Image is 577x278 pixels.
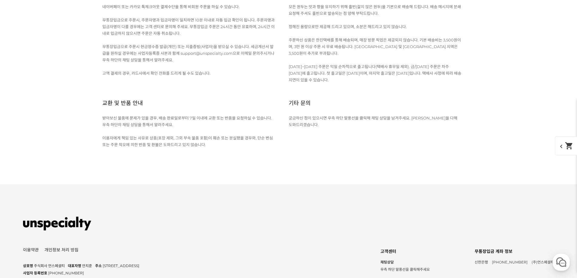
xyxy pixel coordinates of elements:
span: 사업자 등록번호 [23,271,47,275]
h2: 교환 및 반품 안내 [102,92,143,114]
span: [PHONE_NUMBER] [492,260,528,264]
p: 모든 원두는 맛과 향을 유지하기 위해 홀빈(갈지 않은 원두)을 기본으로 배송해 드립니다. 배송 메시지에 분쇄 요청해 주셔도 홀빈으로 발송되는 점 양해 부탁드립니다. 정해진 용... [289,3,461,83]
span: 대표자명 [68,263,81,268]
div: 네이버페이 또는 카카오 톡체크아웃 결제수단을 통해 비회원 주문을 하실 수 있습니다. 무통장입금으로 주문시, 주문자명과 입금자명이 일치하면 10분 이내로 자동 입금 확인이 됩니... [102,3,289,77]
a: 설정 [78,192,116,207]
div: 궁금하신 점이 있으시면 우측 하단 말풍선을 클릭해 채팅 상담을 남겨주세요. [PERSON_NAME]을 다해 도와드리겠습니다. [289,115,475,128]
h2: 기타 문의 [289,92,311,114]
a: 대화 [40,192,78,207]
a: 홈 [2,192,40,207]
span: 상호명 [23,263,33,268]
a: 개인정보 처리 방침 [45,248,78,252]
span: [STREET_ADDRESS] [103,263,139,268]
p: 받아보신 물품에 문제가 있을 경우, 배송 완료일로부터 7일 이내에 교환 또는 반품을 요청하실 수 있습니다. 우측 하단의 채팅 상담을 통해서 알려주세요. 이용자에게 책임 있는 ... [102,115,275,148]
span: (주)언스페셜티 [532,260,554,264]
span: 설정 [94,201,101,206]
span: 신한은행 [475,260,488,264]
div: 무통장입금 계좌 정보 [475,247,554,256]
img: 언스페셜티 몰 [23,214,91,233]
span: 주식회사 언스페셜티 [34,263,65,268]
span: 우측 하단 말풍선을 클릭해주세요 [380,267,430,272]
span: [PHONE_NUMBER] [48,271,84,275]
strong: 채팅상담 [380,259,447,266]
a: 이용약관 [23,248,39,252]
mat-icon: shopping_cart [565,142,573,150]
span: 홈 [19,201,23,206]
div: 고객센터 [380,247,447,256]
span: 대화 [55,201,63,206]
span: 안치훈 [82,263,92,268]
span: 주소 [95,263,102,268]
